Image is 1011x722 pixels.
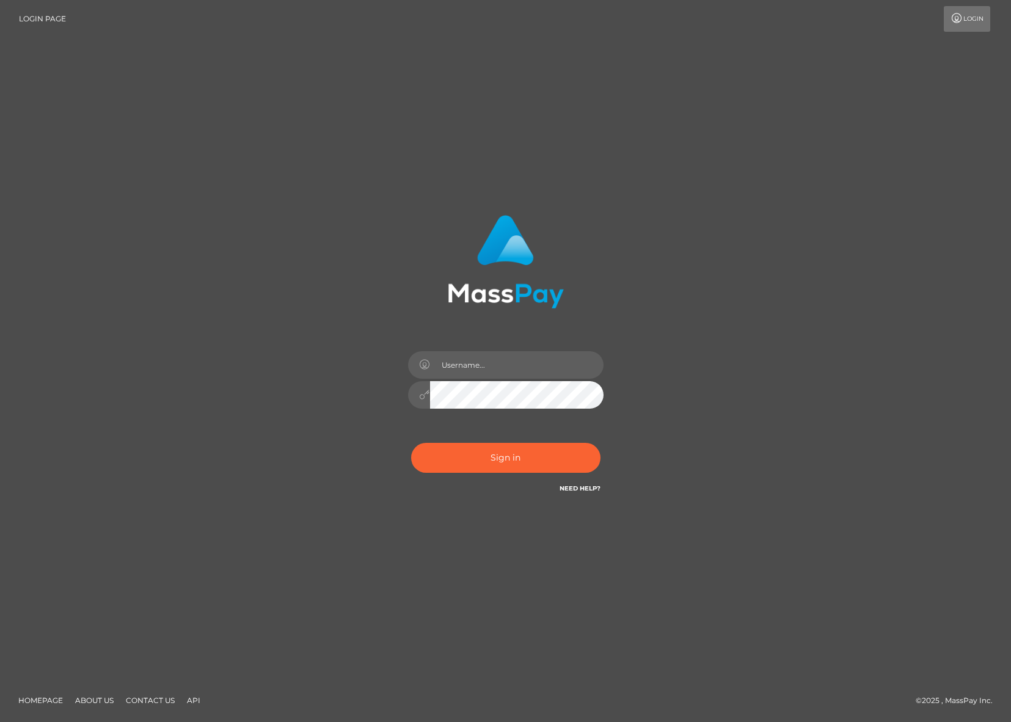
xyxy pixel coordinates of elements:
a: Login Page [19,6,66,32]
a: API [182,691,205,710]
a: Contact Us [121,691,180,710]
button: Sign in [411,443,600,473]
a: About Us [70,691,119,710]
a: Need Help? [560,484,600,492]
a: Login [944,6,990,32]
input: Username... [430,351,604,379]
div: © 2025 , MassPay Inc. [916,694,1002,707]
img: MassPay Login [448,215,564,308]
a: Homepage [13,691,68,710]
